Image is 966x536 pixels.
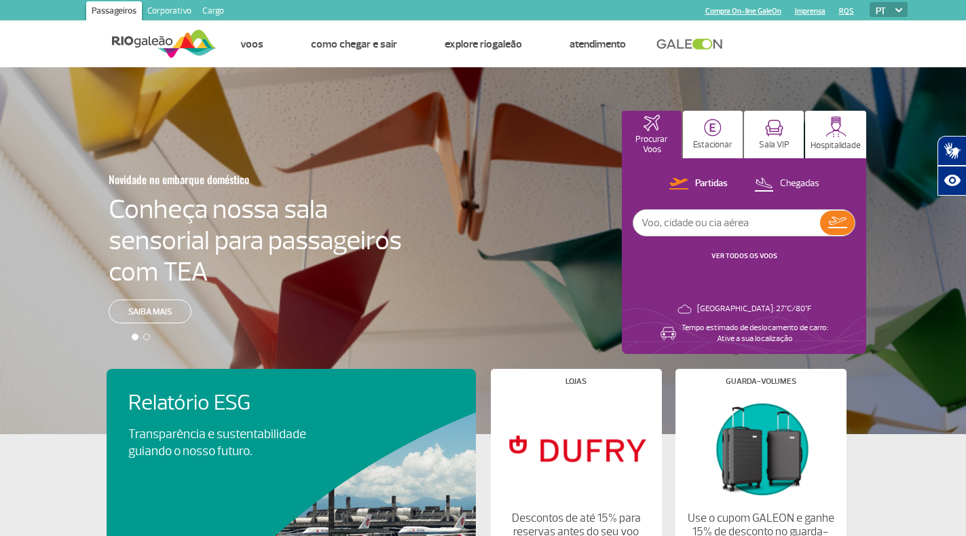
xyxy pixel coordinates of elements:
a: Como chegar e sair [311,37,397,51]
button: Estacionar [683,111,743,158]
p: Procurar Voos [629,135,675,155]
a: Explore RIOgaleão [445,37,522,51]
button: Chegadas [750,175,823,193]
a: Atendimento [570,37,626,51]
button: VER TODOS OS VOOS [707,251,781,262]
a: Cargo [197,1,229,23]
a: Imprensa [795,7,825,16]
a: Passageiros [86,1,142,23]
a: RQS [839,7,854,16]
p: [GEOGRAPHIC_DATA]: 27°C/80°F [697,304,811,315]
img: Lojas [502,396,650,501]
button: Abrir recursos assistivos. [937,166,966,196]
img: carParkingHome.svg [704,119,722,137]
p: Tempo estimado de deslocamento de carro: Ative a sua localização [682,323,828,344]
button: Hospitalidade [805,111,866,158]
img: hospitality.svg [825,116,847,137]
button: Procurar Voos [622,111,682,158]
h4: Guarda-volumes [726,378,796,385]
p: Estacionar [693,140,732,150]
p: Chegadas [780,177,819,190]
p: Partidas [695,177,728,190]
img: Guarda-volumes [686,396,834,501]
a: Compra On-line GaleOn [705,7,781,16]
button: Abrir tradutor de língua de sinais. [937,136,966,166]
h4: Conheça nossa sala sensorial para passageiros com TEA [109,194,402,287]
a: VER TODOS OS VOOS [711,251,777,260]
a: Saiba mais [109,300,191,323]
a: Relatório ESGTransparência e sustentabilidade guiando o nosso futuro. [128,391,454,460]
p: Hospitalidade [811,141,861,151]
h4: Relatório ESG [128,391,344,416]
input: Voo, cidade ou cia aérea [633,210,820,236]
button: Partidas [665,175,732,193]
h4: Lojas [565,378,587,385]
div: Plugin de acessibilidade da Hand Talk. [937,136,966,196]
h3: Novidade no embarque doméstico [109,165,335,194]
p: Sala VIP [759,140,789,150]
img: airplaneHomeActive.svg [644,115,660,131]
p: Transparência e sustentabilidade guiando o nosso futuro. [128,426,321,460]
button: Sala VIP [744,111,804,158]
a: Voos [240,37,263,51]
img: vipRoom.svg [765,120,783,137]
a: Corporativo [142,1,197,23]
